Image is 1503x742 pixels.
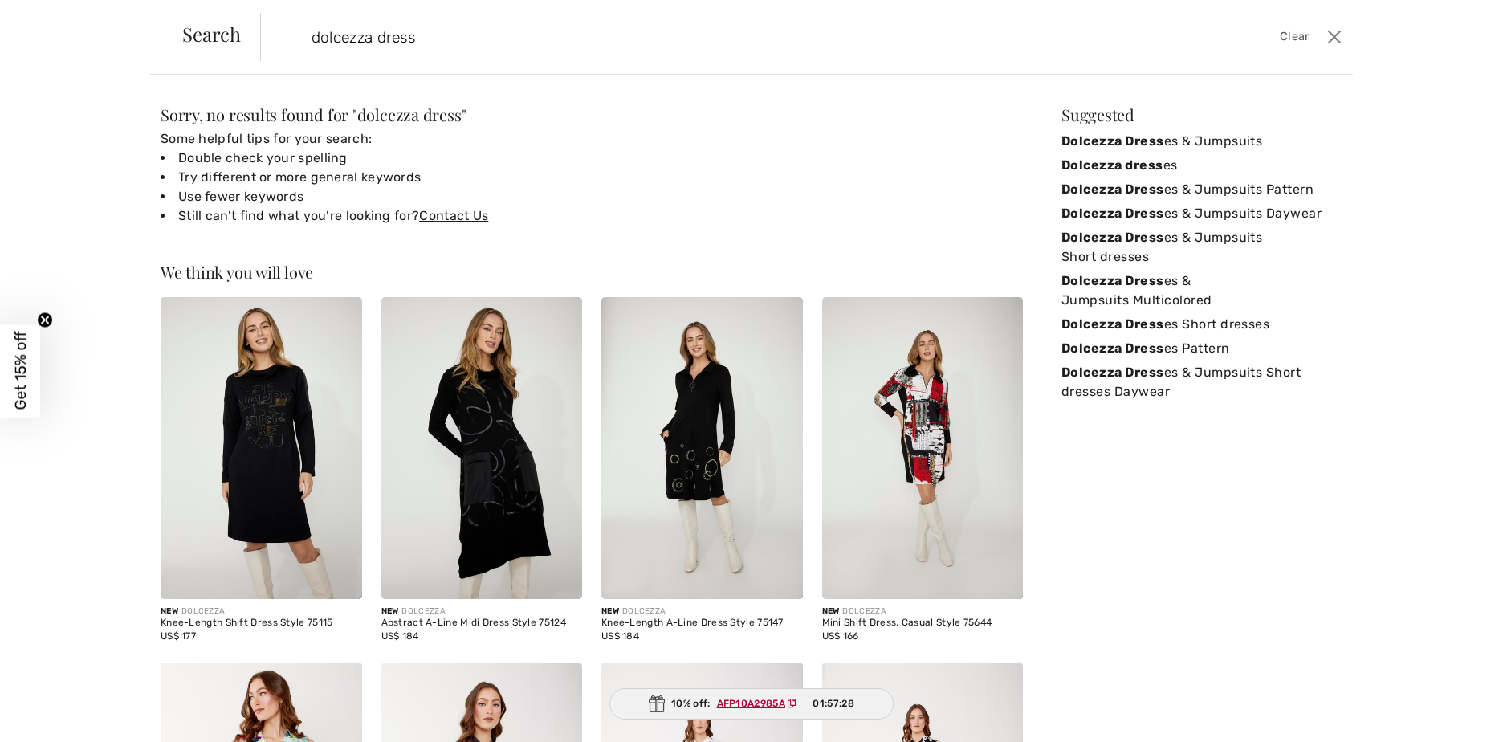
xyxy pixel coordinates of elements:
img: Knee-Length A-Line Dress Style 75147. As sample [601,297,803,599]
span: Help [36,11,69,26]
div: DOLCEZZA [822,605,1024,618]
img: Mini Shift Dress, Casual Style 75644. As sample [822,297,1024,599]
li: Use fewer keywords [161,187,1023,206]
span: Search [182,24,241,43]
button: Close teaser [37,312,53,328]
input: TYPE TO SEARCH [299,13,1066,61]
span: US$ 184 [601,630,639,642]
span: New [601,606,619,616]
a: Dolcezza Dresses Pattern [1061,336,1342,361]
div: Knee-Length Shift Dress Style 75115 [161,618,362,629]
div: Abstract A-Line Midi Dress Style 75124 [381,618,583,629]
li: Try different or more general keywords [161,168,1023,187]
div: DOLCEZZA [381,605,583,618]
div: DOLCEZZA [161,605,362,618]
li: Still can’t find what you’re looking for? [161,206,1023,226]
span: US$ 184 [381,630,419,642]
strong: Dolcezza Dress [1061,365,1164,380]
a: Dolcezza Dresses & Jumpsuits Short dresses Daywear [1061,361,1342,404]
div: Suggested [1061,107,1342,123]
a: Contact Us [419,208,488,223]
div: 10% off: [609,688,894,720]
strong: Dolcezza Dress [1061,206,1164,221]
span: US$ 177 [161,630,196,642]
span: 01:57:28 [813,696,853,711]
img: Abstract A-Line Midi Dress Style 75124. As sample [381,297,583,599]
span: We think you will love [161,261,313,283]
div: Knee-Length A-Line Dress Style 75147 [601,618,803,629]
div: Mini Shift Dress, Casual Style 75644 [822,618,1024,629]
div: Sorry, no results found for " " [161,107,1023,123]
strong: Dolcezza Dress [1061,273,1164,288]
a: Dolcezza Dresses Short dresses [1061,312,1342,336]
a: Dolcezza Dresses & Jumpsuits Short dresses [1061,226,1342,269]
button: Close [1322,24,1346,50]
li: Double check your spelling [161,149,1023,168]
strong: Dolcezza Dress [1061,340,1164,356]
span: New [161,606,178,616]
a: Dolcezza Dresses & Jumpsuits [1061,129,1342,153]
div: Some helpful tips for your search: [161,129,1023,226]
strong: Dolcezza Dress [1061,230,1164,245]
img: Knee-Length Shift Dress Style 75115. As sample [161,297,362,599]
span: New [822,606,840,616]
a: Dolcezza Dresses & Jumpsuits Multicolored [1061,269,1342,312]
span: Clear [1280,28,1310,46]
a: Dolcezza Dresses & Jumpsuits Daywear [1061,202,1342,226]
span: Get 15% off [11,332,30,410]
span: US$ 166 [822,630,859,642]
div: DOLCEZZA [601,605,803,618]
strong: Dolcezza Dress [1061,133,1164,149]
img: Gift.svg [649,695,665,712]
span: dolcezza dress [357,104,462,125]
strong: Dolcezza dress [1061,157,1163,173]
span: New [381,606,399,616]
strong: Dolcezza Dress [1061,181,1164,197]
a: Dolcezza Dresses & Jumpsuits Pattern [1061,177,1342,202]
ins: AFP10A2985A [717,698,785,709]
a: Dolcezza dresses [1061,153,1342,177]
strong: Dolcezza Dress [1061,316,1164,332]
